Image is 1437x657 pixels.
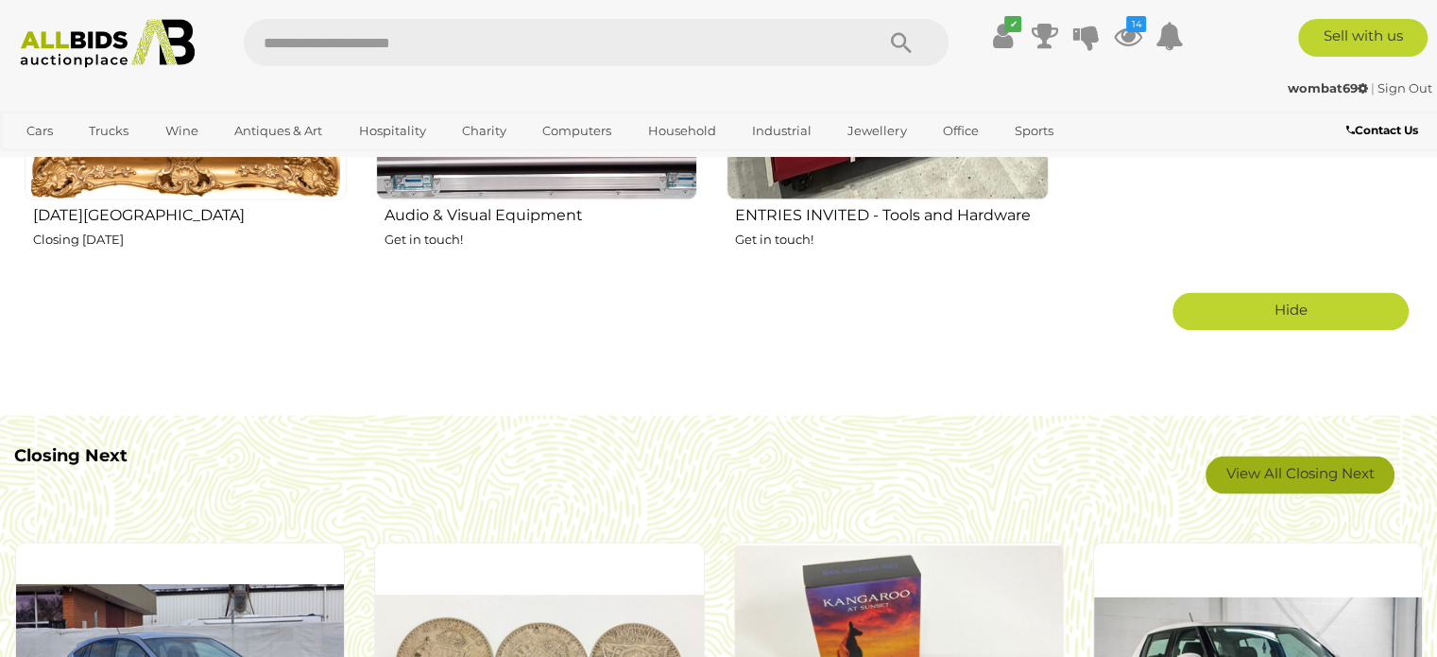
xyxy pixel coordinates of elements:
[1274,300,1308,318] span: Hide
[1172,292,1409,330] a: Hide
[1298,19,1428,57] a: Sell with us
[153,115,211,147] a: Wine
[835,115,918,147] a: Jewellery
[735,201,1049,223] h2: ENTRIES INVITED - Tools and Hardware
[14,115,65,147] a: Cars
[931,115,991,147] a: Office
[222,115,334,147] a: Antiques & Art
[1346,120,1423,141] a: Contact Us
[1371,80,1375,95] span: |
[1377,80,1432,95] a: Sign Out
[10,19,205,68] img: Allbids.com.au
[1126,16,1146,32] i: 14
[988,19,1017,53] a: ✔
[347,115,438,147] a: Hospitality
[33,201,347,223] h2: [DATE][GEOGRAPHIC_DATA]
[1288,80,1368,95] strong: wombat69
[1346,123,1418,137] b: Contact Us
[385,201,698,223] h2: Audio & Visual Equipment
[740,115,824,147] a: Industrial
[33,228,347,250] p: Closing [DATE]
[735,228,1049,250] p: Get in touch!
[530,115,624,147] a: Computers
[385,228,698,250] p: Get in touch!
[77,115,141,147] a: Trucks
[1004,16,1021,32] i: ✔
[1206,456,1394,493] a: View All Closing Next
[14,147,173,178] a: [GEOGRAPHIC_DATA]
[636,115,728,147] a: Household
[450,115,519,147] a: Charity
[14,444,128,465] b: Closing Next
[1002,115,1066,147] a: Sports
[1113,19,1141,53] a: 14
[1288,80,1371,95] a: wombat69
[854,19,949,66] button: Search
